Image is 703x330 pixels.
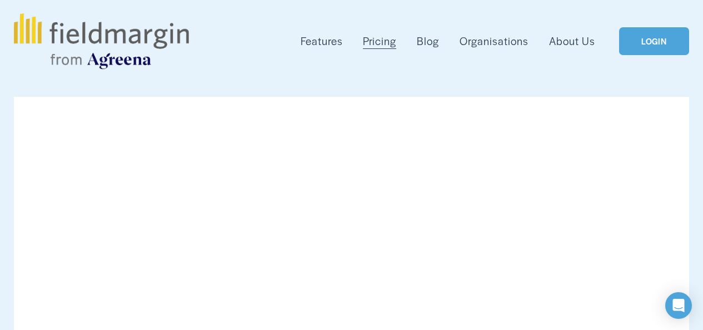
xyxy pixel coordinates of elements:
[619,27,689,56] a: LOGIN
[665,292,692,319] div: Open Intercom Messenger
[301,32,343,50] a: folder dropdown
[363,32,396,50] a: Pricing
[460,32,529,50] a: Organisations
[417,32,439,50] a: Blog
[14,13,188,69] img: fieldmargin.com
[301,33,343,49] span: Features
[549,32,595,50] a: About Us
